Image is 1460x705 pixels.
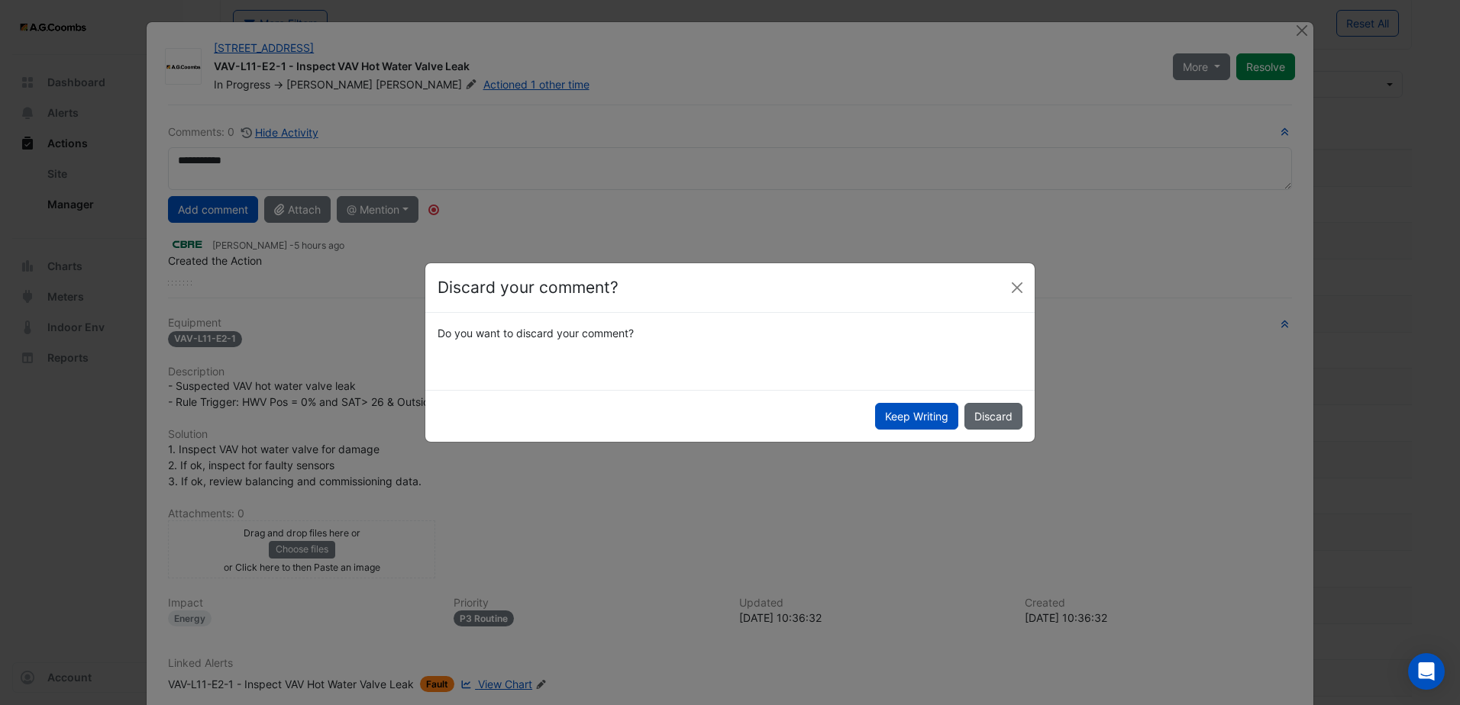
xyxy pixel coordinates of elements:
[964,403,1022,430] button: Discard
[428,325,1032,341] div: Do you want to discard your comment?
[438,275,619,300] h4: Discard your comment?
[1408,653,1445,690] div: Open Intercom Messenger
[1006,276,1029,299] button: Close
[875,403,958,430] button: Keep Writing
